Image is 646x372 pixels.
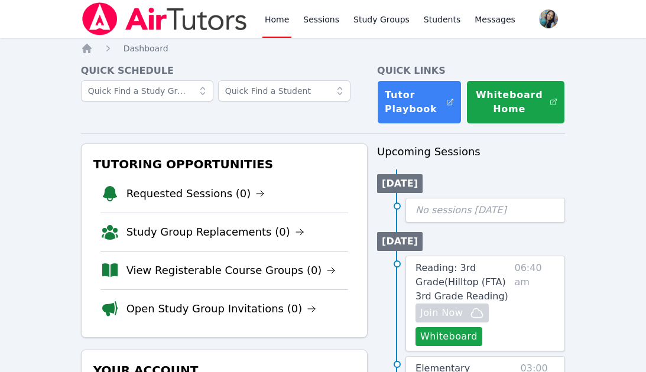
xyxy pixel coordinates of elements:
[514,261,555,346] span: 06:40 am
[126,185,265,202] a: Requested Sessions (0)
[218,80,350,102] input: Quick Find a Student
[126,301,317,317] a: Open Study Group Invitations (0)
[377,232,423,251] li: [DATE]
[466,80,566,124] button: Whiteboard Home
[124,44,168,53] span: Dashboard
[415,204,507,216] span: No sessions [DATE]
[377,143,565,160] h3: Upcoming Sessions
[81,80,213,102] input: Quick Find a Study Group
[415,261,509,304] a: Reading: 3rd Grade(Hilltop (FTA) 3rd Grade Reading)
[475,14,515,25] span: Messages
[126,224,304,240] a: Study Group Replacements (0)
[377,64,565,78] h4: Quick Links
[377,174,423,193] li: [DATE]
[124,43,168,54] a: Dashboard
[81,43,566,54] nav: Breadcrumb
[420,306,463,320] span: Join Now
[81,64,368,78] h4: Quick Schedule
[415,262,508,302] span: Reading: 3rd Grade ( Hilltop (FTA) 3rd Grade Reading )
[81,2,248,35] img: Air Tutors
[415,304,489,322] button: Join Now
[91,154,358,175] h3: Tutoring Opportunities
[415,327,482,346] button: Whiteboard
[377,80,462,124] a: Tutor Playbook
[126,262,336,279] a: View Registerable Course Groups (0)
